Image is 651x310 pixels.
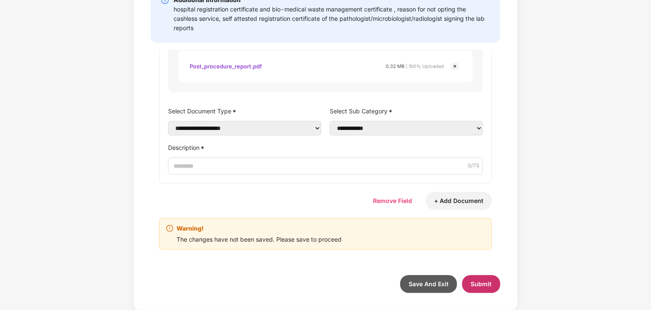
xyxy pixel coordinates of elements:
[471,280,492,287] span: Submit
[406,63,444,69] span: | 100% Uploaded
[168,142,483,154] label: Description
[426,192,492,210] button: + Add Document
[386,63,404,69] span: 0.32 MB
[168,105,321,118] label: Select Document Type
[400,275,457,293] button: Save And Exit
[462,275,500,293] button: Submit
[468,162,480,170] span: 0 /75
[177,224,204,233] b: Warning!
[365,192,421,210] button: Remove Field
[450,61,460,71] img: svg+xml;base64,PHN2ZyBpZD0iQ3Jvc3MtMjR4MjQiIHhtbG5zPSJodHRwOi8vd3d3LnczLm9yZy8yMDAwL3N2ZyIgd2lkdG...
[166,225,173,232] span: info-circle
[190,59,262,73] div: Post_procedure_report.pdf
[409,280,449,287] span: Save And Exit
[330,105,483,118] label: Select Sub Category
[174,5,490,33] div: hospital registration certificate and bio-medical waste management certificate , reason for not o...
[177,236,342,243] span: The changes have not been saved. Please save to proceed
